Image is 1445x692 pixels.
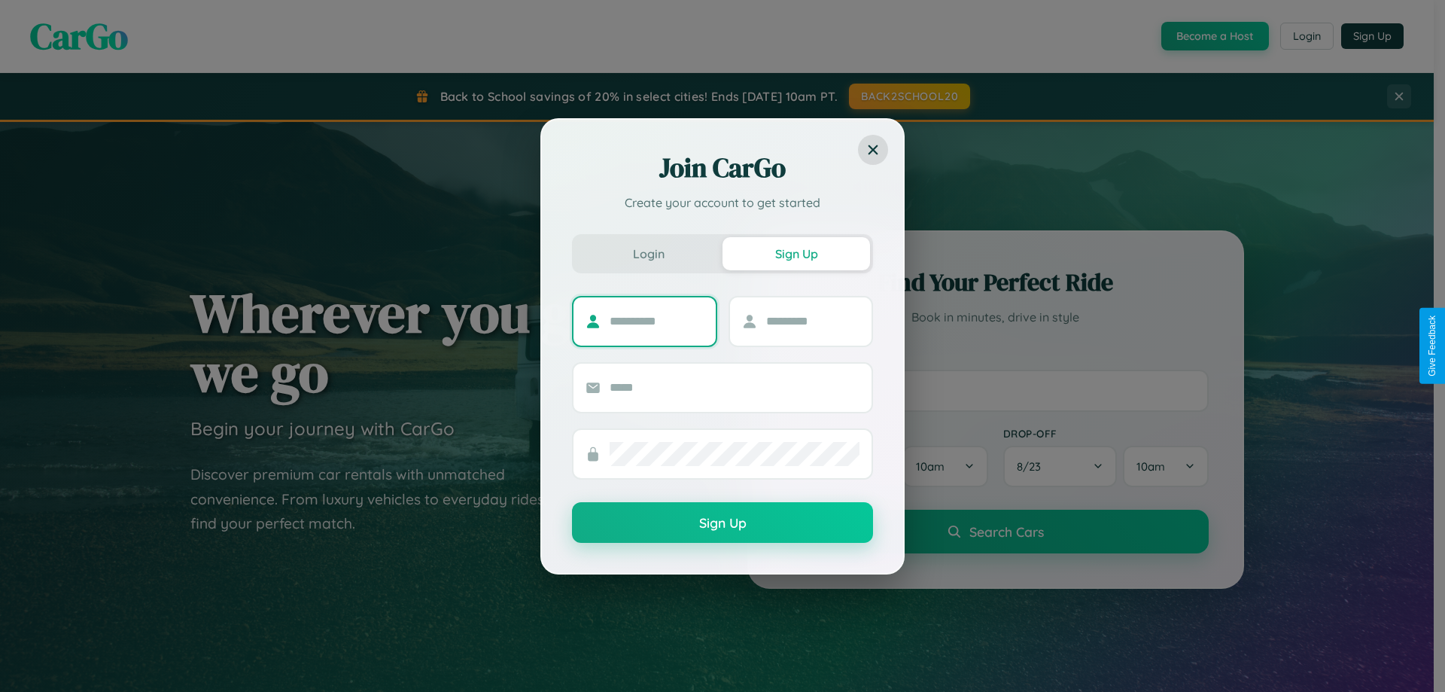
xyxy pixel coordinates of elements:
[722,237,870,270] button: Sign Up
[572,194,873,212] p: Create your account to get started
[1427,316,1437,376] div: Give Feedback
[572,502,873,543] button: Sign Up
[572,150,873,186] h2: Join CarGo
[575,237,722,270] button: Login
